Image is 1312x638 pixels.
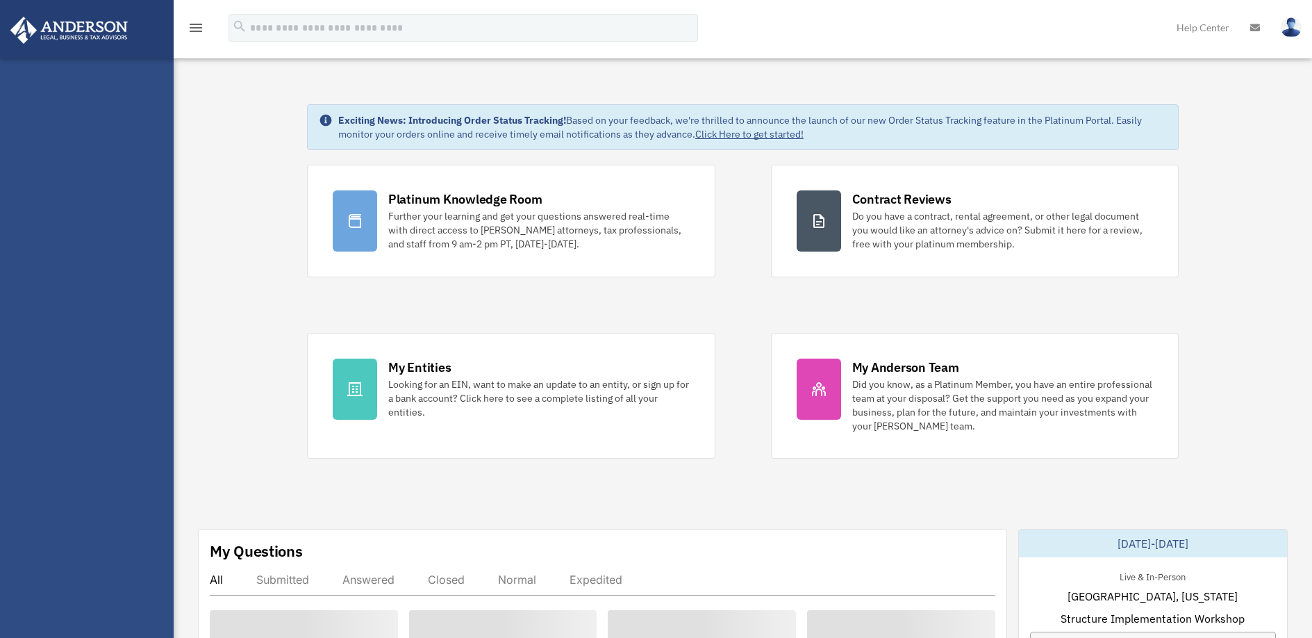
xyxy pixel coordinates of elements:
i: menu [188,19,204,36]
div: My Anderson Team [852,359,959,376]
div: Based on your feedback, we're thrilled to announce the launch of our new Order Status Tracking fe... [338,113,1167,141]
a: My Anderson Team Did you know, as a Platinum Member, you have an entire professional team at your... [771,333,1179,459]
a: My Entities Looking for an EIN, want to make an update to an entity, or sign up for a bank accoun... [307,333,715,459]
a: Platinum Knowledge Room Further your learning and get your questions answered real-time with dire... [307,165,715,277]
span: [GEOGRAPHIC_DATA], [US_STATE] [1068,588,1238,605]
a: Contract Reviews Do you have a contract, rental agreement, or other legal document you would like... [771,165,1179,277]
div: My Questions [210,541,303,562]
div: Answered [342,573,395,587]
div: My Entities [388,359,451,376]
div: Do you have a contract, rental agreement, or other legal document you would like an attorney's ad... [852,209,1154,251]
div: Platinum Knowledge Room [388,190,542,208]
a: Click Here to get started! [695,128,804,140]
div: Expedited [570,573,622,587]
strong: Exciting News: Introducing Order Status Tracking! [338,114,566,126]
div: Submitted [256,573,309,587]
div: Looking for an EIN, want to make an update to an entity, or sign up for a bank account? Click her... [388,377,690,419]
div: Normal [498,573,536,587]
div: Further your learning and get your questions answered real-time with direct access to [PERSON_NAM... [388,209,690,251]
div: Closed [428,573,465,587]
div: Live & In-Person [1108,569,1197,583]
img: Anderson Advisors Platinum Portal [6,17,132,44]
div: [DATE]-[DATE] [1019,530,1287,557]
i: search [232,19,247,34]
div: Contract Reviews [852,190,952,208]
a: menu [188,24,204,36]
div: All [210,573,223,587]
img: User Pic [1281,17,1302,38]
div: Did you know, as a Platinum Member, you have an entire professional team at your disposal? Get th... [852,377,1154,433]
span: Structure Implementation Workshop [1061,610,1245,627]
